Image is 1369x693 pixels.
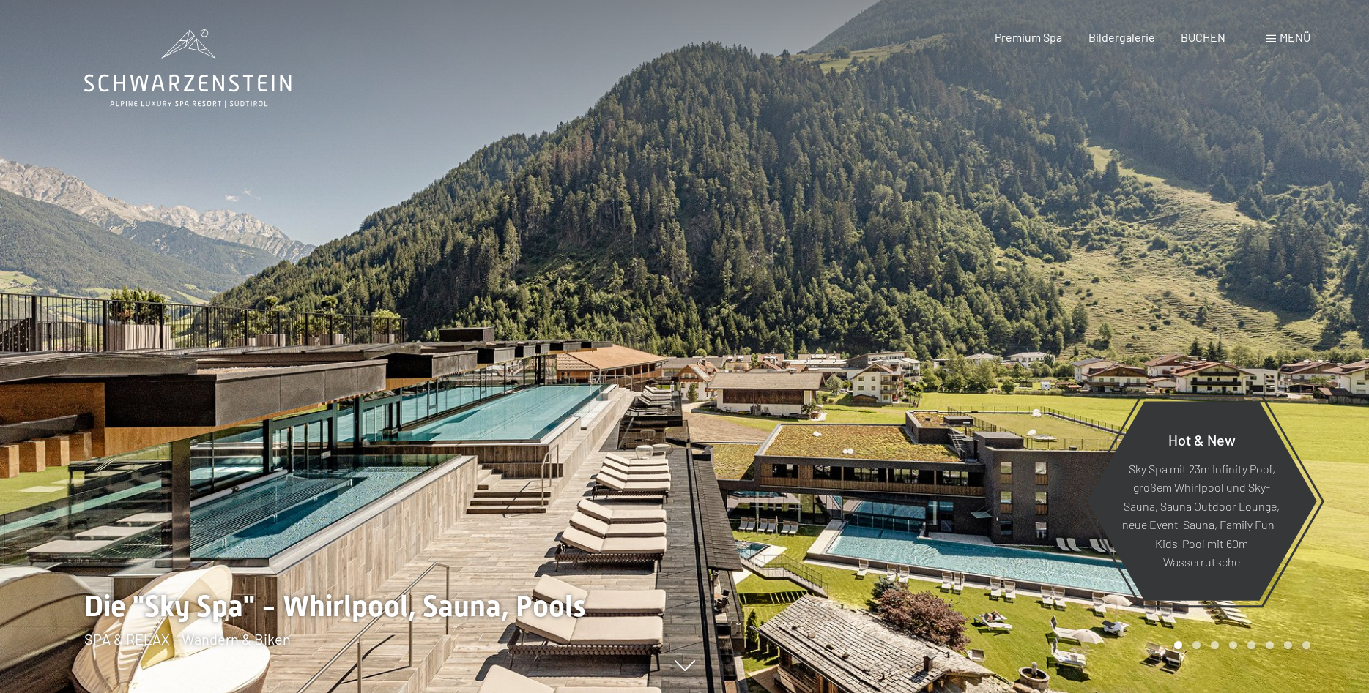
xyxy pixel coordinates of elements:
a: Hot & New Sky Spa mit 23m Infinity Pool, großem Whirlpool und Sky-Sauna, Sauna Outdoor Lounge, ne... [1086,400,1318,602]
a: Bildergalerie [1088,30,1155,44]
div: Carousel Page 8 [1302,641,1310,649]
a: BUCHEN [1181,30,1225,44]
p: Sky Spa mit 23m Infinity Pool, großem Whirlpool und Sky-Sauna, Sauna Outdoor Lounge, neue Event-S... [1122,459,1281,572]
div: Carousel Page 1 (Current Slide) [1174,641,1182,649]
div: Carousel Pagination [1169,641,1310,649]
div: Carousel Page 6 [1266,641,1274,649]
div: Carousel Page 3 [1211,641,1219,649]
a: Premium Spa [995,30,1062,44]
div: Carousel Page 5 [1247,641,1255,649]
span: Menü [1280,30,1310,44]
div: Carousel Page 2 [1192,641,1201,649]
div: Carousel Page 4 [1229,641,1237,649]
div: Carousel Page 7 [1284,641,1292,649]
span: Hot & New [1168,430,1236,448]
